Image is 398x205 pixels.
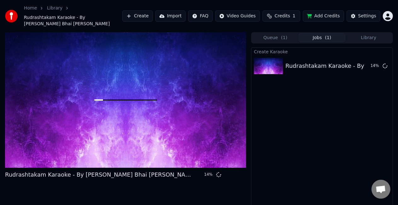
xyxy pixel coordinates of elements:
[251,48,393,55] div: Create Karaoke
[281,35,287,41] span: ( 1 )
[293,13,296,19] span: 1
[303,10,344,22] button: Add Credits
[155,10,186,22] button: Import
[262,10,300,22] button: Credits1
[47,5,62,11] a: Library
[122,10,153,22] button: Create
[371,63,380,68] div: 14 %
[252,33,299,42] button: Queue
[347,10,380,22] button: Settings
[274,13,290,19] span: Credits
[5,170,194,179] div: Rudrashtakam Karaoke - By [PERSON_NAME] Bhai [PERSON_NAME]
[215,10,260,22] button: Video Guides
[358,13,376,19] div: Settings
[188,10,212,22] button: FAQ
[24,15,122,27] span: Rudrashtakam Karaoke - By [PERSON_NAME] Bhai [PERSON_NAME]
[345,33,392,42] button: Library
[24,5,37,11] a: Home
[325,35,332,41] span: ( 1 )
[299,33,345,42] button: Jobs
[372,180,390,199] a: Open chat
[204,172,214,177] div: 14 %
[24,5,122,27] nav: breadcrumb
[5,10,18,22] img: youka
